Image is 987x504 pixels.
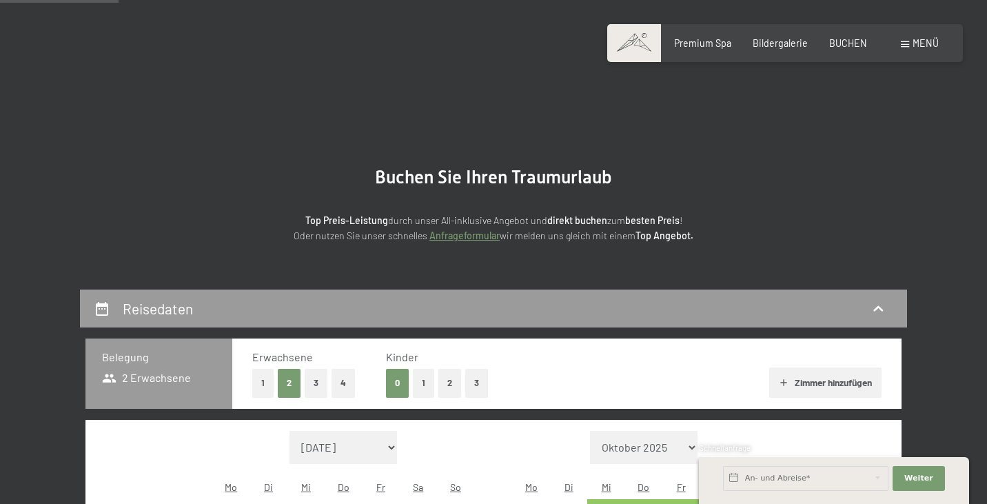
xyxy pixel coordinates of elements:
[264,481,273,493] abbr: Dienstag
[190,213,797,244] p: durch unser All-inklusive Angebot und zum ! Oder nutzen Sie unser schnelles wir melden uns gleich...
[769,367,882,398] button: Zimmer hinzufügen
[386,369,409,397] button: 0
[102,350,216,365] h3: Belegung
[904,473,933,484] span: Weiter
[305,369,327,397] button: 3
[225,481,237,493] abbr: Montag
[375,167,612,188] span: Buchen Sie Ihren Traumurlaub
[564,481,573,493] abbr: Dienstag
[438,369,461,397] button: 2
[301,481,311,493] abbr: Mittwoch
[913,37,939,49] span: Menü
[635,230,693,241] strong: Top Angebot.
[386,350,418,363] span: Kinder
[278,369,301,397] button: 2
[450,481,461,493] abbr: Sonntag
[413,369,434,397] button: 1
[252,369,274,397] button: 1
[674,37,731,49] a: Premium Spa
[677,481,686,493] abbr: Freitag
[252,350,313,363] span: Erwachsene
[102,370,191,385] span: 2 Erwachsene
[602,481,611,493] abbr: Mittwoch
[753,37,808,49] a: Bildergalerie
[525,481,538,493] abbr: Montag
[338,481,349,493] abbr: Donnerstag
[465,369,488,397] button: 3
[123,300,193,317] h2: Reisedaten
[547,214,607,226] strong: direkt buchen
[829,37,867,49] a: BUCHEN
[893,466,945,491] button: Weiter
[699,443,751,452] span: Schnellanfrage
[413,481,423,493] abbr: Samstag
[625,214,680,226] strong: besten Preis
[429,230,500,241] a: Anfrageformular
[638,481,649,493] abbr: Donnerstag
[376,481,385,493] abbr: Freitag
[332,369,355,397] button: 4
[305,214,388,226] strong: Top Preis-Leistung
